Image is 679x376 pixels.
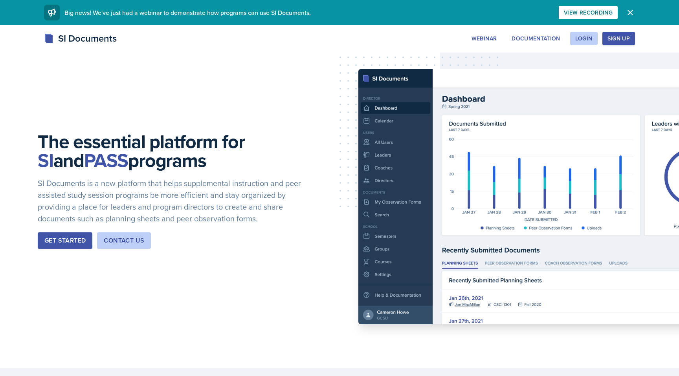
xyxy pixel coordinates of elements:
div: Webinar [472,35,497,42]
button: Login [570,32,598,45]
button: Contact Us [97,232,151,249]
button: Sign Up [602,32,635,45]
button: Get Started [38,232,92,249]
div: Get Started [44,236,86,245]
span: Big news! We've just had a webinar to demonstrate how programs can use SI Documents. [64,8,311,17]
button: View Recording [559,6,618,19]
div: Contact Us [104,236,144,245]
div: SI Documents [44,31,117,46]
button: Documentation [506,32,565,45]
div: Documentation [512,35,560,42]
div: Sign Up [607,35,630,42]
div: View Recording [564,9,613,16]
button: Webinar [466,32,502,45]
div: Login [575,35,593,42]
